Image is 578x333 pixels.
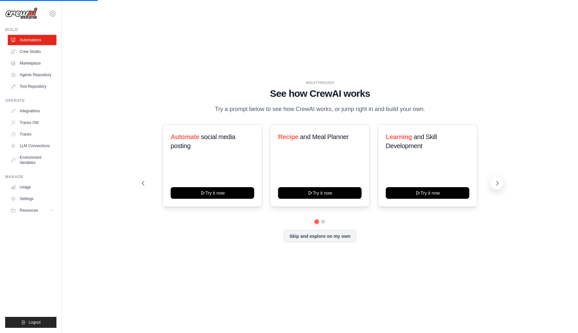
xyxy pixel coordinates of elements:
[5,98,56,103] div: Operate
[386,133,412,140] span: Learning
[8,70,56,80] a: Agents Repository
[284,230,356,242] button: Skip and explore on my own
[171,133,199,140] span: Automate
[546,302,578,333] div: 聊天小组件
[546,302,578,333] iframe: Chat Widget
[5,7,37,20] img: Logo
[142,80,498,85] div: WALKTHROUGH
[278,133,298,140] span: Recipe
[8,46,56,57] a: Crew Studio
[8,81,56,92] a: Tool Repository
[8,129,56,139] a: Traces
[171,187,254,199] button: Try it now
[8,35,56,45] a: Automations
[20,208,38,213] span: Resources
[278,187,362,199] button: Try it now
[386,133,437,149] span: and Skill Development
[8,58,56,68] a: Marketplace
[8,117,56,128] a: Traces Old
[142,88,498,99] h1: See how CrewAI works
[300,133,349,140] span: and Meal Planner
[8,194,56,204] a: Settings
[5,317,56,328] button: Logout
[8,106,56,116] a: Integrations
[171,133,235,149] span: social media posting
[386,187,469,199] button: Try it now
[8,152,56,168] a: Environment Variables
[8,182,56,192] a: Usage
[5,174,56,179] div: Manage
[8,205,56,216] button: Resources
[8,141,56,151] a: LLM Connections
[212,105,428,114] p: Try a prompt below to see how CrewAI works, or jump right in and build your own.
[5,27,56,32] div: Build
[29,320,41,325] span: Logout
